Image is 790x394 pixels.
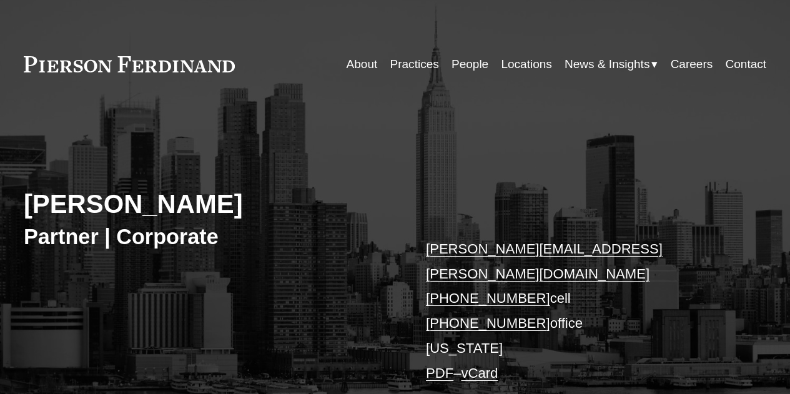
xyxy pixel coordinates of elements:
a: About [347,52,378,76]
a: [PERSON_NAME][EMAIL_ADDRESS][PERSON_NAME][DOMAIN_NAME] [426,241,663,282]
span: News & Insights [565,54,649,75]
a: Locations [501,52,551,76]
p: cell office [US_STATE] – [426,237,735,385]
a: PDF [426,365,453,381]
a: Contact [726,52,767,76]
a: [PHONE_NUMBER] [426,290,550,306]
a: Practices [390,52,439,76]
a: vCard [461,365,498,381]
a: Careers [671,52,713,76]
h2: [PERSON_NAME] [24,189,395,220]
a: People [452,52,488,76]
a: folder dropdown [565,52,658,76]
a: [PHONE_NUMBER] [426,315,550,331]
h3: Partner | Corporate [24,224,395,250]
